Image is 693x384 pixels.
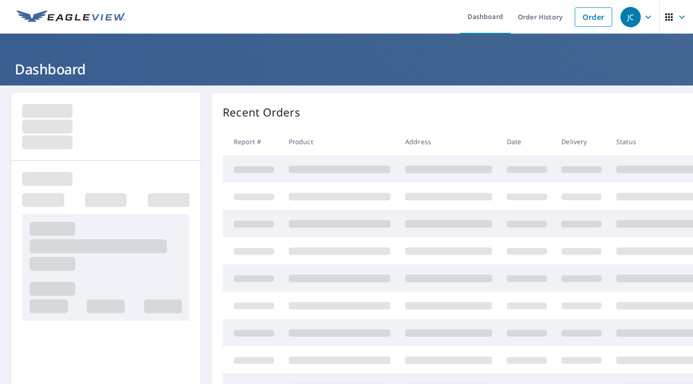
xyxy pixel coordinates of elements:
th: Date [499,128,554,155]
img: EV Logo [17,10,126,24]
th: Address [398,128,499,155]
p: Recent Orders [223,104,300,121]
a: Order [575,7,612,27]
th: Product [281,128,398,155]
h1: Dashboard [11,60,682,79]
div: JC [620,7,641,27]
th: Delivery [554,128,609,155]
th: Report # [223,128,281,155]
